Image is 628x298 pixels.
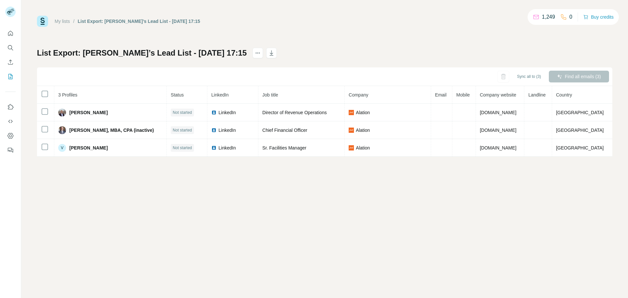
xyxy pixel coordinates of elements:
img: LinkedIn logo [211,128,217,133]
img: Avatar [58,109,66,116]
div: V [58,144,66,152]
button: actions [253,48,263,58]
p: 1,249 [542,13,555,21]
button: Buy credits [583,12,614,22]
span: Alation [356,109,370,116]
img: LinkedIn logo [211,145,217,150]
img: company-logo [349,145,354,150]
span: [GEOGRAPHIC_DATA] [556,145,604,150]
span: [GEOGRAPHIC_DATA] [556,110,604,115]
span: LinkedIn [218,109,236,116]
li: / [73,18,75,25]
div: List Export: [PERSON_NAME]’s Lead List - [DATE] 17:15 [78,18,200,25]
span: Alation [356,127,370,133]
span: LinkedIn [211,92,229,97]
button: Enrich CSV [5,56,16,68]
span: [GEOGRAPHIC_DATA] [556,128,604,133]
span: Not started [173,110,192,115]
span: LinkedIn [218,145,236,151]
button: Use Surfe on LinkedIn [5,101,16,113]
span: Company [349,92,368,97]
span: [PERSON_NAME] [69,145,108,151]
span: [DOMAIN_NAME] [480,128,516,133]
p: 0 [569,13,572,21]
span: Mobile [456,92,470,97]
span: Job title [262,92,278,97]
span: Not started [173,145,192,151]
a: My lists [55,19,70,24]
button: Feedback [5,144,16,156]
span: Director of Revenue Operations [262,110,327,115]
span: Email [435,92,446,97]
button: Dashboard [5,130,16,142]
span: Landline [528,92,546,97]
span: Chief Financial Officer [262,128,307,133]
span: Company website [480,92,516,97]
img: company-logo [349,110,354,115]
span: Sr. Facilities Manager [262,145,306,150]
h1: List Export: [PERSON_NAME]’s Lead List - [DATE] 17:15 [37,48,247,58]
span: Alation [356,145,370,151]
img: Avatar [58,126,66,134]
button: My lists [5,71,16,82]
span: Status [171,92,184,97]
span: LinkedIn [218,127,236,133]
img: LinkedIn logo [211,110,217,115]
img: company-logo [349,128,354,133]
img: Surfe Logo [37,16,48,27]
span: Sync all to (3) [517,74,541,79]
button: Use Surfe API [5,115,16,127]
span: [PERSON_NAME] [69,109,108,116]
button: Quick start [5,27,16,39]
span: Country [556,92,572,97]
button: Search [5,42,16,54]
span: [DOMAIN_NAME] [480,110,516,115]
span: 3 Profiles [58,92,77,97]
span: [DOMAIN_NAME] [480,145,516,150]
span: [PERSON_NAME], MBA, CPA (inactive) [69,127,154,133]
span: Not started [173,127,192,133]
button: Sync all to (3) [513,72,546,81]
